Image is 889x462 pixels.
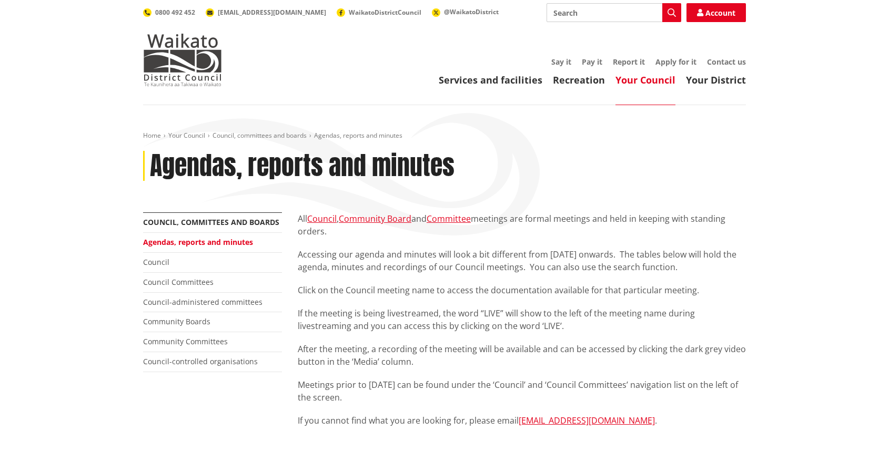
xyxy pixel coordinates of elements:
[155,8,195,17] span: 0800 492 452
[298,343,746,368] p: After the meeting, a recording of the meeting will be available and can be accessed by clicking t...
[143,257,169,267] a: Council
[206,8,326,17] a: [EMAIL_ADDRESS][DOMAIN_NAME]
[613,57,645,67] a: Report it
[143,316,210,326] a: Community Boards
[314,131,402,140] span: Agendas, reports and minutes
[615,74,675,86] a: Your Council
[143,356,258,366] a: Council-controlled organisations
[143,8,195,17] a: 0800 492 452
[707,57,746,67] a: Contact us
[298,212,746,238] p: All , and meetings are formal meetings and held in keeping with standing orders.
[439,74,542,86] a: Services and facilities
[547,3,681,22] input: Search input
[168,131,205,140] a: Your Council
[298,307,746,332] p: If the meeting is being livestreamed, the word “LIVE” will show to the left of the meeting name d...
[349,8,421,17] span: WaikatoDistrictCouncil
[298,414,746,427] p: If you cannot find what you are looking for, please email .
[298,284,746,296] p: Click on the Council meeting name to access the documentation available for that particular meeting.
[298,378,746,404] p: Meetings prior to [DATE] can be found under the ‘Council’ and ‘Council Committees’ navigation lis...
[582,57,602,67] a: Pay it
[143,34,222,86] img: Waikato District Council - Te Kaunihera aa Takiwaa o Waikato
[337,8,421,17] a: WaikatoDistrictCouncil
[213,131,307,140] a: Council, committees and boards
[553,74,605,86] a: Recreation
[686,3,746,22] a: Account
[686,74,746,86] a: Your District
[432,7,499,16] a: @WaikatoDistrict
[298,249,736,273] span: Accessing our agenda and minutes will look a bit different from [DATE] onwards. The tables below ...
[444,7,499,16] span: @WaikatoDistrict
[427,213,471,224] a: Committee
[143,131,746,140] nav: breadcrumb
[551,57,571,67] a: Say it
[143,297,262,307] a: Council-administered committees
[143,277,214,287] a: Council Committees
[143,237,253,247] a: Agendas, reports and minutes
[339,213,411,224] a: Community Board
[307,213,337,224] a: Council
[218,8,326,17] span: [EMAIL_ADDRESS][DOMAIN_NAME]
[150,151,454,181] h1: Agendas, reports and minutes
[143,217,279,227] a: Council, committees and boards
[143,336,228,346] a: Community Committees
[519,415,655,426] a: [EMAIL_ADDRESS][DOMAIN_NAME]
[143,131,161,140] a: Home
[655,57,696,67] a: Apply for it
